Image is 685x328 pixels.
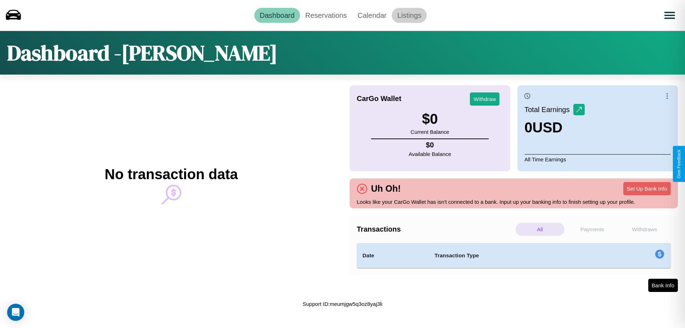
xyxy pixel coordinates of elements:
div: Give Feedback [676,150,681,178]
table: simple table [357,243,671,268]
h4: Uh Oh! [367,183,404,194]
h4: $ 0 [409,141,451,149]
p: Support ID: meumjgw5q3oz8yaj3li [303,299,382,309]
a: Calendar [352,8,392,23]
p: All [516,223,564,236]
p: Withdraws [620,223,669,236]
a: Reservations [300,8,352,23]
h3: $ 0 [411,111,449,127]
h3: 0 USD [524,120,585,136]
p: All Time Earnings [524,154,671,164]
p: Total Earnings [524,103,573,116]
h2: No transaction data [105,166,238,182]
h4: Date [362,251,423,260]
p: Available Balance [409,149,451,159]
p: Payments [568,223,617,236]
button: Open menu [660,5,680,25]
button: Set Up Bank Info [623,182,671,195]
a: Dashboard [254,8,300,23]
p: Current Balance [411,127,449,137]
a: Listings [392,8,427,23]
button: Bank Info [648,279,678,292]
div: Open Intercom Messenger [7,304,24,321]
p: Looks like your CarGo Wallet has isn't connected to a bank. Input up your banking info to finish ... [357,197,671,207]
h4: Transaction Type [435,251,597,260]
h4: Transactions [357,225,514,233]
h4: CarGo Wallet [357,95,401,103]
h1: Dashboard - [PERSON_NAME] [7,38,278,67]
button: Withdraw [470,92,499,106]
